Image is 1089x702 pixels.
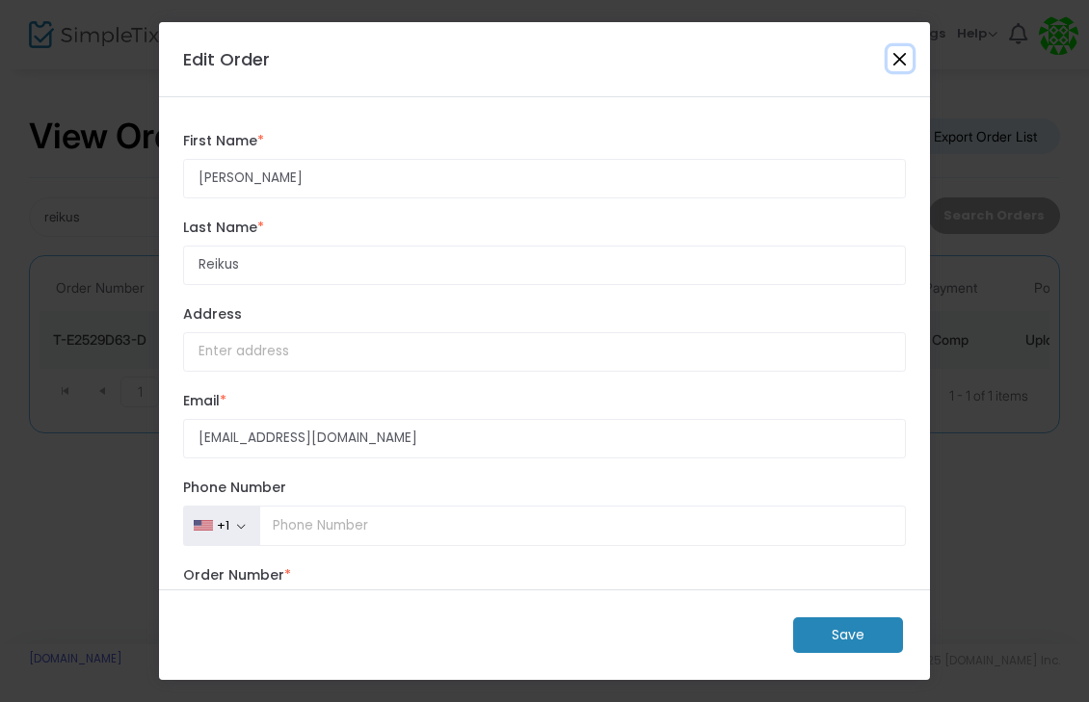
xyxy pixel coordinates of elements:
[183,565,906,585] label: Order Number
[183,246,906,285] input: Enter last name
[259,506,906,546] input: Phone Number
[183,478,906,498] label: Phone Number
[183,218,906,238] label: Last Name
[183,419,906,458] input: Enter email
[217,518,229,533] div: +1
[183,391,906,411] label: Email
[183,46,270,72] h4: Edit Order
[183,506,260,546] button: +1
[183,304,906,325] label: Address
[888,46,913,71] button: Close
[183,131,906,151] label: First Name
[183,159,906,198] input: Enter first name
[793,617,903,653] m-button: Save
[183,332,906,372] input: Enter address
